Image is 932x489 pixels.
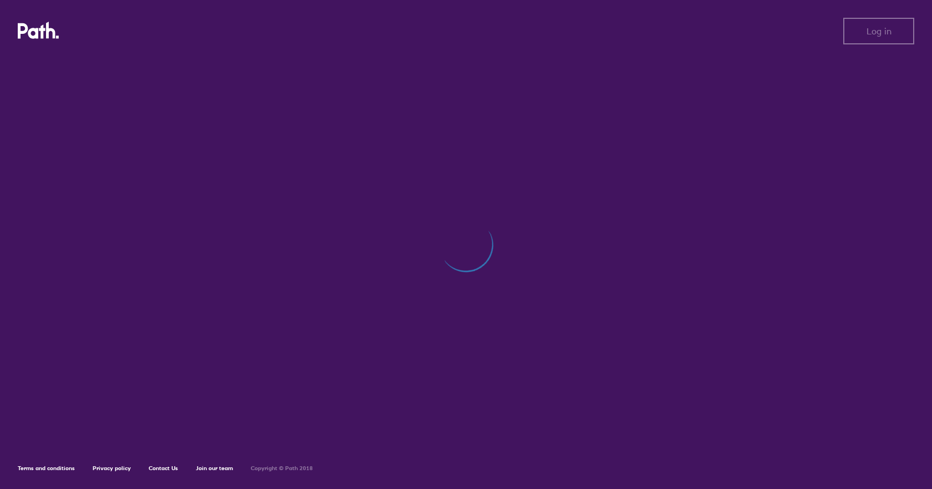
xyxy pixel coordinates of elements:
[843,18,914,44] button: Log in
[93,465,131,472] a: Privacy policy
[867,26,892,36] span: Log in
[251,465,313,472] h6: Copyright © Path 2018
[196,465,233,472] a: Join our team
[18,465,75,472] a: Terms and conditions
[149,465,178,472] a: Contact Us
